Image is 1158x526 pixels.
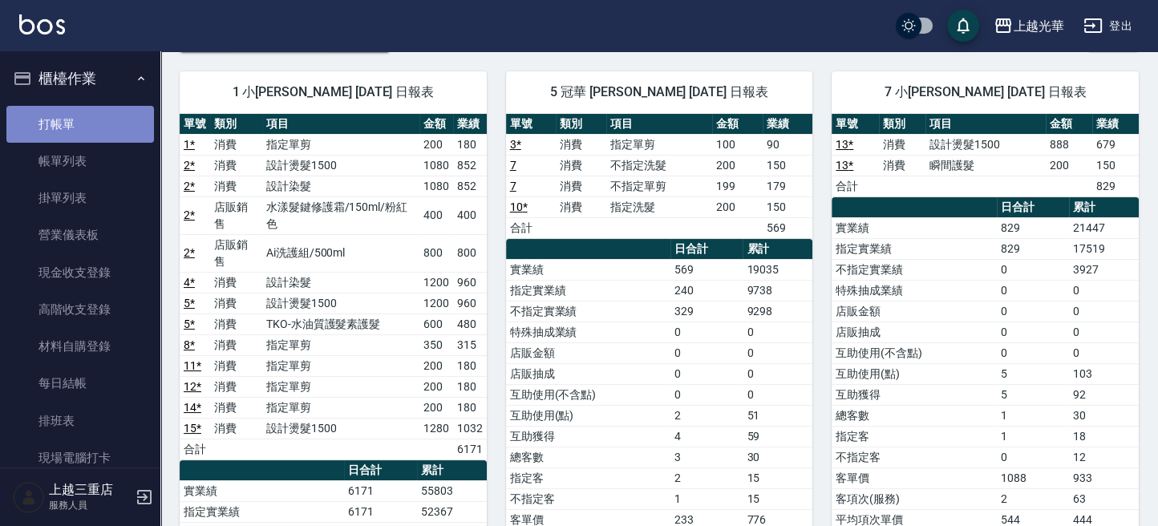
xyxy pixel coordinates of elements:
[180,480,344,501] td: 實業績
[506,405,670,426] td: 互助使用(點)
[670,405,743,426] td: 2
[997,197,1070,218] th: 日合計
[606,176,712,196] td: 不指定單剪
[453,155,487,176] td: 852
[262,134,419,155] td: 指定單剪
[453,397,487,418] td: 180
[506,342,670,363] td: 店販金額
[13,481,45,513] img: Person
[506,301,670,322] td: 不指定實業績
[210,334,262,355] td: 消費
[210,314,262,334] td: 消費
[997,384,1070,405] td: 5
[1069,467,1139,488] td: 933
[6,58,154,99] button: 櫃檯作業
[743,384,812,405] td: 0
[180,439,210,459] td: 合計
[6,143,154,180] a: 帳單列表
[670,447,743,467] td: 3
[832,322,996,342] td: 店販抽成
[743,426,812,447] td: 59
[997,488,1070,509] td: 2
[556,176,606,196] td: 消費
[453,314,487,334] td: 480
[210,234,262,272] td: 店販銷售
[832,363,996,384] td: 互助使用(點)
[763,217,813,238] td: 569
[419,355,453,376] td: 200
[997,342,1070,363] td: 0
[670,363,743,384] td: 0
[1069,280,1139,301] td: 0
[1069,217,1139,238] td: 21447
[419,376,453,397] td: 200
[419,418,453,439] td: 1280
[606,196,712,217] td: 指定洗髮
[606,155,712,176] td: 不指定洗髮
[262,397,419,418] td: 指定單剪
[210,355,262,376] td: 消費
[210,376,262,397] td: 消費
[453,334,487,355] td: 315
[210,155,262,176] td: 消費
[1069,259,1139,280] td: 3927
[210,176,262,196] td: 消費
[997,447,1070,467] td: 0
[262,196,419,234] td: 水漾髮鍵修護霜/150ml/粉紅色
[743,447,812,467] td: 30
[832,447,996,467] td: 不指定客
[417,480,487,501] td: 55803
[763,176,813,196] td: 179
[1046,134,1092,155] td: 888
[1069,426,1139,447] td: 18
[262,234,419,272] td: Ai洗護組/500ml
[1069,447,1139,467] td: 12
[506,363,670,384] td: 店販抽成
[879,155,925,176] td: 消費
[712,134,763,155] td: 100
[262,293,419,314] td: 設計燙髮1500
[210,134,262,155] td: 消費
[832,301,996,322] td: 店販金額
[210,272,262,293] td: 消費
[947,10,979,42] button: save
[6,254,154,291] a: 現金收支登錄
[763,134,813,155] td: 90
[712,155,763,176] td: 200
[832,217,996,238] td: 實業績
[1069,342,1139,363] td: 0
[49,498,131,512] p: 服務人員
[743,239,812,260] th: 累計
[997,426,1070,447] td: 1
[997,322,1070,342] td: 0
[419,176,453,196] td: 1080
[506,488,670,509] td: 不指定客
[453,418,487,439] td: 1032
[1069,301,1139,322] td: 0
[6,216,154,253] a: 營業儀表板
[506,426,670,447] td: 互助獲得
[997,467,1070,488] td: 1088
[262,355,419,376] td: 指定單剪
[419,196,453,234] td: 400
[556,155,606,176] td: 消費
[6,365,154,402] a: 每日結帳
[506,322,670,342] td: 特殊抽成業績
[453,355,487,376] td: 180
[262,314,419,334] td: TKO-水油質護髮素護髮
[997,238,1070,259] td: 829
[851,84,1120,100] span: 7 小[PERSON_NAME] [DATE] 日報表
[879,114,925,135] th: 類別
[763,196,813,217] td: 150
[49,482,131,498] h5: 上越三重店
[556,114,606,135] th: 類別
[1069,488,1139,509] td: 63
[453,439,487,459] td: 6171
[417,460,487,481] th: 累計
[606,114,712,135] th: 項目
[419,272,453,293] td: 1200
[997,259,1070,280] td: 0
[997,280,1070,301] td: 0
[606,134,712,155] td: 指定單剪
[997,301,1070,322] td: 0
